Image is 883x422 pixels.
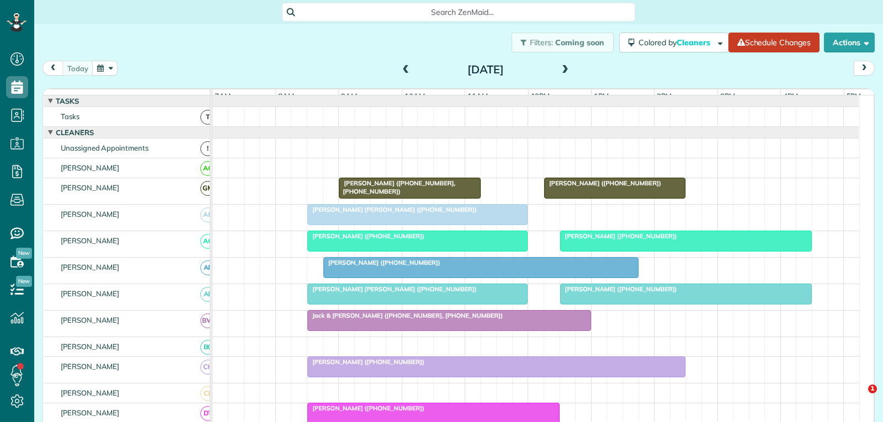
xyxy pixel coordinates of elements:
[16,248,32,259] span: New
[58,112,82,121] span: Tasks
[58,183,122,192] span: [PERSON_NAME]
[58,388,122,397] span: [PERSON_NAME]
[200,181,215,196] span: GM
[42,61,63,76] button: prev
[402,92,427,100] span: 10am
[728,33,820,52] a: Schedule Changes
[544,179,662,187] span: [PERSON_NAME] ([PHONE_NUMBER])
[200,110,215,125] span: T
[200,161,215,176] span: AC
[58,210,122,218] span: [PERSON_NAME]
[54,128,96,137] span: Cleaners
[781,92,800,100] span: 4pm
[200,260,215,275] span: AF
[307,312,503,319] span: Jack & [PERSON_NAME] ([PHONE_NUMBER], [PHONE_NUMBER])
[619,33,728,52] button: Colored byCleaners
[58,263,122,271] span: [PERSON_NAME]
[16,276,32,287] span: New
[307,285,477,293] span: [PERSON_NAME] [PERSON_NAME] ([PHONE_NUMBER])
[58,236,122,245] span: [PERSON_NAME]
[307,358,425,366] span: [PERSON_NAME] ([PHONE_NUMBER])
[465,92,490,100] span: 11am
[639,38,714,47] span: Colored by
[338,179,455,195] span: [PERSON_NAME] ([PHONE_NUMBER], [PHONE_NUMBER])
[58,289,122,298] span: [PERSON_NAME]
[276,92,296,100] span: 8am
[200,360,215,375] span: CH
[339,92,359,100] span: 9am
[58,316,122,324] span: [PERSON_NAME]
[417,63,555,76] h2: [DATE]
[200,234,215,249] span: AC
[824,33,875,52] button: Actions
[868,384,877,393] span: 1
[555,38,605,47] span: Coming soon
[58,143,151,152] span: Unassigned Appointments
[58,342,122,351] span: [PERSON_NAME]
[529,92,552,100] span: 12pm
[323,259,441,266] span: [PERSON_NAME] ([PHONE_NUMBER])
[854,61,875,76] button: next
[200,340,215,355] span: BC
[200,141,215,156] span: !
[307,232,425,240] span: [PERSON_NAME] ([PHONE_NUMBER])
[58,362,122,371] span: [PERSON_NAME]
[200,207,215,222] span: AB
[307,404,425,412] span: [PERSON_NAME] ([PHONE_NUMBER])
[200,287,215,302] span: AF
[845,384,872,411] iframe: Intercom live chat
[54,97,81,105] span: Tasks
[200,386,215,401] span: CL
[592,92,611,100] span: 1pm
[560,232,678,240] span: [PERSON_NAME] ([PHONE_NUMBER])
[307,206,477,213] span: [PERSON_NAME] [PERSON_NAME] ([PHONE_NUMBER])
[560,285,678,293] span: [PERSON_NAME] ([PHONE_NUMBER])
[655,92,674,100] span: 2pm
[844,92,864,100] span: 5pm
[530,38,553,47] span: Filters:
[200,313,215,328] span: BW
[58,163,122,172] span: [PERSON_NAME]
[200,406,215,421] span: DT
[212,92,233,100] span: 7am
[677,38,712,47] span: Cleaners
[58,408,122,417] span: [PERSON_NAME]
[62,61,93,76] button: today
[718,92,737,100] span: 3pm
